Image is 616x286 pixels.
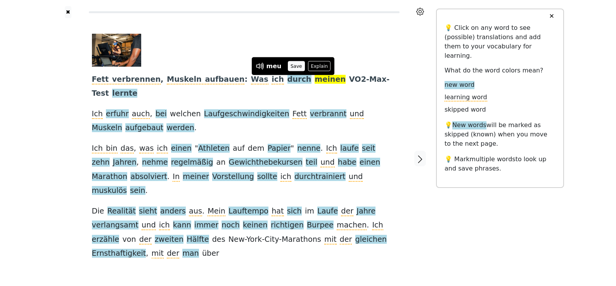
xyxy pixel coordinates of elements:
span: , [146,249,148,258]
span: teil [306,158,317,167]
span: muskulös [92,186,127,196]
span: " [291,144,294,153]
span: In [173,172,180,182]
span: noch [221,221,240,230]
span: der [340,235,352,245]
span: auf [233,144,245,153]
span: , [150,109,152,119]
button: Explain [308,61,331,71]
span: immer [194,221,218,230]
span: laufe [340,144,359,153]
span: New-York-City-Marathons [228,235,321,245]
span: Die [92,207,104,216]
span: machen [337,221,367,230]
span: der [139,235,152,245]
span: welchen [170,109,201,119]
span: man [182,249,199,258]
span: : [244,75,247,84]
span: . [194,123,197,133]
span: meiner [183,172,209,182]
span: keinen [243,221,268,230]
span: verbrannt [310,109,347,119]
span: Ich [372,221,383,230]
span: mit [152,249,164,258]
span: einen [171,144,192,153]
span: durch [287,75,311,84]
span: des [212,235,225,245]
span: erfuhr [106,109,129,119]
span: nenne [297,144,320,153]
span: New words [452,121,486,129]
span: der [167,249,179,258]
span: , [137,158,139,167]
span: aufgebaut [125,123,163,133]
span: einen [360,158,380,167]
button: ✕ [544,9,559,23]
span: Mein [208,207,225,216]
span: aus [189,207,202,216]
button: ✖ [65,6,71,18]
span: Laufgeschwindigkeiten [204,109,289,119]
span: Was [251,75,268,84]
span: das [121,144,134,153]
span: Jahre [356,207,375,216]
span: dem [248,144,265,153]
button: Save [288,61,305,71]
span: " [195,144,198,153]
span: Hälfte [187,235,209,245]
span: absolviert [130,172,167,182]
span: hat [272,207,284,216]
span: auch [132,109,150,119]
span: Ich [326,144,337,153]
span: lernte [112,89,137,98]
span: learning word [445,93,487,102]
span: Muskeln [92,123,122,133]
span: Burpee [307,221,334,230]
span: ich [159,221,170,230]
span: Ich bin [92,144,118,153]
span: Realität [107,207,136,216]
span: Ich [92,109,103,119]
p: 💡 Mark to look up and save phrases. [445,155,555,173]
span: zehn [92,158,110,167]
span: von [122,235,136,245]
span: . [145,186,148,196]
img: 68c835b1f9db348adc0b7a4b-800x533.jpg [92,34,142,67]
span: verlangsamt [92,221,138,230]
span: Fett [292,109,307,119]
span: . [167,172,170,182]
span: . [367,221,369,230]
span: anders [160,207,186,216]
span: Fett verbrennen [92,75,161,84]
span: ich [157,144,168,153]
span: , [134,144,136,153]
span: was [139,144,154,153]
p: 💡 Click on any word to see (possible) translations and add them to your vocabulary for learning. [445,23,555,60]
span: seit [362,144,375,153]
span: skipped word [445,106,486,114]
span: . [202,207,204,216]
span: durchtrainiert [294,172,346,182]
h6: What do the word colors mean? [445,67,555,74]
p: 💡 will be marked as skipped (known) when you move to the next page. [445,121,555,148]
span: und [320,158,335,167]
span: sein [130,186,145,196]
span: bei [156,109,167,119]
span: im [305,207,314,216]
span: Lauftempo [228,207,268,216]
span: und [349,172,363,182]
span: an [216,158,226,167]
span: sieht [139,207,157,216]
span: new word [445,81,474,89]
span: ich [272,75,284,84]
span: Gewichthebekursen [229,158,303,167]
span: meinen [315,75,346,84]
span: . [320,144,323,153]
span: werden [166,123,194,133]
span: und [142,221,156,230]
span: regelmäßig [171,158,213,167]
span: Jahren [113,158,137,167]
span: ich [280,172,291,182]
span: nehme [142,158,168,167]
